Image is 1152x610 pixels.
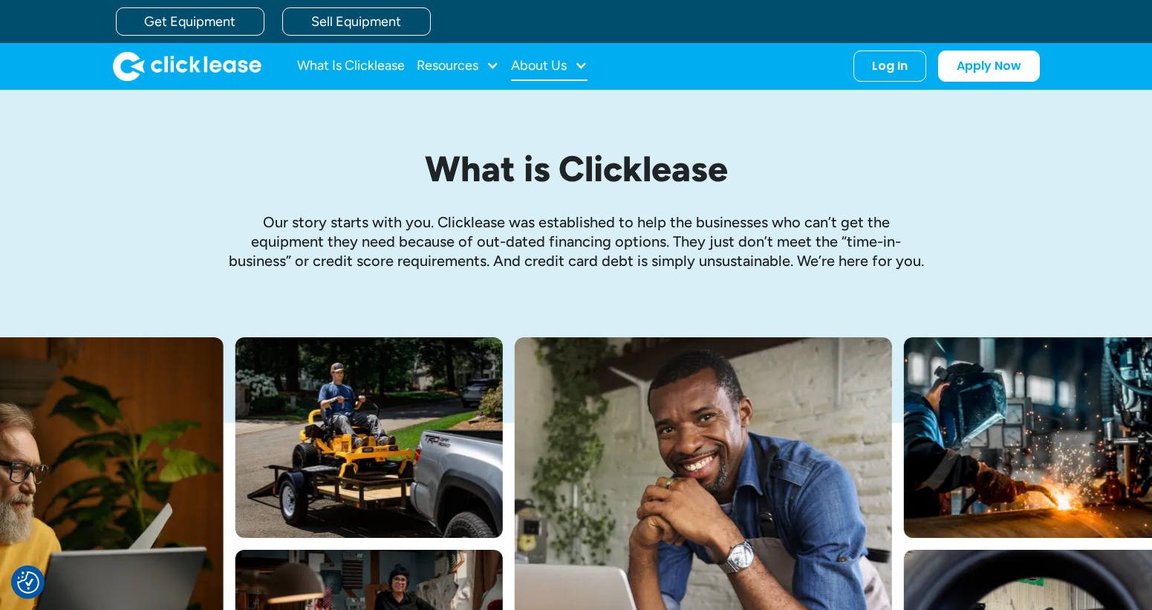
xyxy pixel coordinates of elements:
a: What Is Clicklease [297,51,405,81]
div: Resources [417,51,499,81]
img: Clicklease logo [113,51,261,81]
a: Apply Now [938,51,1040,82]
button: Consent Preferences [17,571,39,594]
a: Get Equipment [116,7,264,36]
div: Log In [872,59,908,74]
p: Our story starts with you. Clicklease was established to help the businesses who can’t get the eq... [227,212,925,270]
img: Man with hat and blue shirt driving a yellow lawn mower onto a trailer [235,337,503,538]
a: home [113,51,261,81]
a: Sell Equipment [282,7,431,36]
div: About Us [511,51,588,81]
img: Revisit consent button [17,571,39,594]
h1: What is Clicklease [227,149,925,189]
